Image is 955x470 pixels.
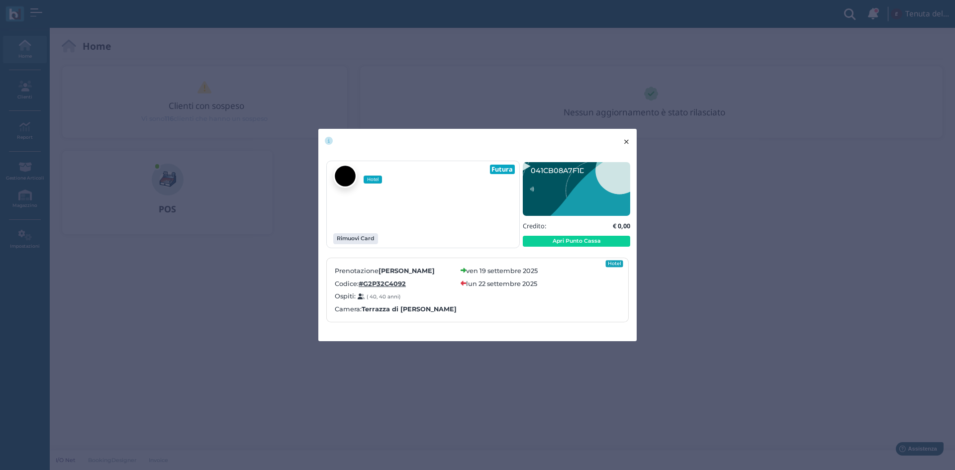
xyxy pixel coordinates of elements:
div: Hotel [606,260,623,267]
a: Hotel [333,164,388,188]
b: [PERSON_NAME] [379,267,435,275]
button: Rimuovi Card [333,233,378,244]
b: Futura [491,165,513,174]
h5: Credito: [523,222,546,229]
button: Apri Punto Cassa [523,236,630,247]
span: Assistenza [29,8,66,15]
text: 041CB08A7F1D91 [531,166,592,175]
label: Prenotazione [335,266,455,276]
span: × [623,135,630,148]
span: Hotel [364,176,382,184]
b: € 0,00 [613,221,630,230]
label: ven 19 settembre 2025 [466,266,538,276]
